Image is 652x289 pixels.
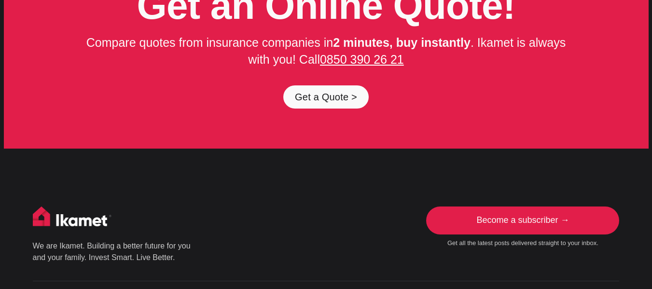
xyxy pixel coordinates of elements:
img: Ikamet home [33,206,112,231]
a: Become a subscriber → [426,206,619,234]
strong: 2 minutes, buy instantly [333,36,471,49]
a: 0850 390 26 21 [320,53,404,66]
a: Get a Quote > [283,85,369,109]
small: Get all the latest posts delivered straight to your inbox. [426,239,619,248]
p: We are Ikamet. Building a better future for you and your family. Invest Smart. Live Better. [33,240,192,263]
span: Compare quotes from insurance companies in [86,36,333,49]
span: . Ikamet is always with you! Call [248,36,569,66]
